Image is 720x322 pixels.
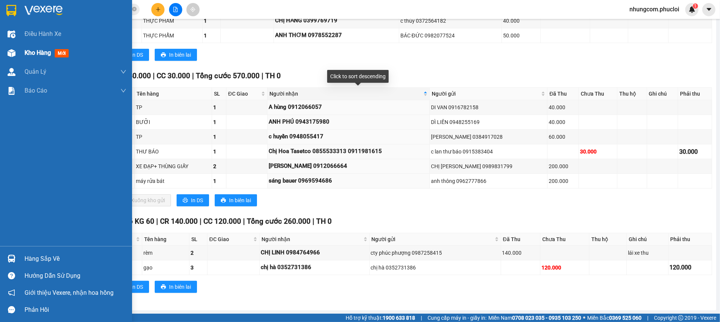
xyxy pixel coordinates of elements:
[670,263,711,272] div: 120.000
[371,263,500,272] div: chị hà 0352731386
[275,16,398,25] div: CHỊ HẰNG 0399769719
[431,118,546,126] div: DÌ LIÊN 0948255169
[117,49,149,61] button: printerIn DS
[229,196,251,204] span: In biên lai
[488,314,581,322] span: Miền Nam
[8,30,15,38] img: warehouse-icon
[261,263,368,272] div: chị hà 0352731386
[9,55,72,67] b: GỬI : VP Vinh
[204,31,220,40] div: 1
[143,31,201,40] div: THỰC PHẨM
[383,315,415,321] strong: 1900 633 818
[8,306,15,313] span: message
[432,90,540,98] span: Người gửi
[8,289,15,296] span: notification
[431,103,546,111] div: DI VAN 0916782158
[120,69,126,75] span: down
[157,71,190,80] span: CC 30.000
[71,28,315,37] li: Hotline: 02386655777, 02462925925, 0944789456
[316,217,332,226] span: TH 0
[431,133,546,141] div: [PERSON_NAME] 0384917028
[269,176,428,186] div: sáng bauer 0969594686
[117,194,171,206] button: downloadXuống kho gửi
[587,314,642,322] span: Miền Bắc
[269,147,428,156] div: Chị Hoa Tasetco 0855533313 0911981615
[155,281,197,293] button: printerIn biên lai
[8,49,15,57] img: warehouse-icon
[549,118,577,126] div: 40.000
[143,249,188,257] div: rèm
[549,162,577,170] div: 200.000
[135,88,212,100] th: Tên hàng
[25,270,126,282] div: Hướng dẫn sử dụng
[228,90,260,98] span: ĐC Giao
[156,217,158,226] span: |
[215,194,257,206] button: printerIn biên lai
[6,5,16,16] img: logo-vxr
[213,133,225,141] div: 1
[161,52,166,58] span: printer
[212,88,226,100] th: SL
[549,103,577,111] div: 40.000
[623,5,685,14] span: nhungcom.phucloi
[25,304,126,316] div: Phản hồi
[25,29,61,39] span: Điều hành xe
[132,6,137,13] span: close-circle
[136,177,211,185] div: máy rửa bát
[71,19,315,28] li: [PERSON_NAME], [PERSON_NAME]
[113,71,151,80] span: CR 540.000
[25,253,126,265] div: Hàng sắp về
[428,314,486,322] span: Cung cấp máy in - giấy in:
[186,3,200,16] button: aim
[160,217,198,226] span: CR 140.000
[549,133,577,141] div: 60.000
[190,7,195,12] span: aim
[647,88,678,100] th: Ghi chú
[706,6,712,13] span: caret-down
[191,249,206,257] div: 2
[540,233,589,246] th: Chưa Thu
[617,88,647,100] th: Thu hộ
[192,71,194,80] span: |
[549,177,577,185] div: 200.000
[589,233,627,246] th: Thu hộ
[261,248,368,257] div: CHỊ LINH 0984764966
[213,177,225,185] div: 1
[8,68,15,76] img: warehouse-icon
[200,217,202,226] span: |
[275,31,398,40] div: ANH THƠM 0978552287
[131,51,143,59] span: In DS
[579,88,617,100] th: Chưa Thu
[503,17,539,25] div: 40.000
[191,263,206,272] div: 3
[143,17,201,25] div: THỰC PHẨM
[9,9,47,47] img: logo.jpg
[25,67,46,76] span: Quản Lý
[169,3,182,16] button: file-add
[151,3,165,16] button: plus
[327,70,389,83] div: Click to sort descending
[372,235,493,243] span: Người gửi
[25,288,114,297] span: Giới thiệu Vexere, nhận hoa hồng
[203,217,241,226] span: CC 120.000
[503,31,539,40] div: 50.000
[243,217,245,226] span: |
[143,263,188,272] div: gạo
[209,235,252,243] span: ĐC Giao
[628,249,667,257] div: lái xe thu
[501,233,541,246] th: Đã Thu
[269,90,422,98] span: Người nhận
[431,177,546,185] div: anh thông 0962777866
[153,71,155,80] span: |
[431,147,546,156] div: c lan thư báo 0915383404
[191,196,203,204] span: In DS
[142,233,189,246] th: Tên hàng
[8,255,15,263] img: warehouse-icon
[136,103,211,111] div: TP
[265,71,281,80] span: TH 0
[678,315,683,320] span: copyright
[124,217,154,226] span: Số KG 60
[542,263,588,272] div: 120.000
[689,6,695,13] img: icon-new-feature
[548,88,579,100] th: Đã Thu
